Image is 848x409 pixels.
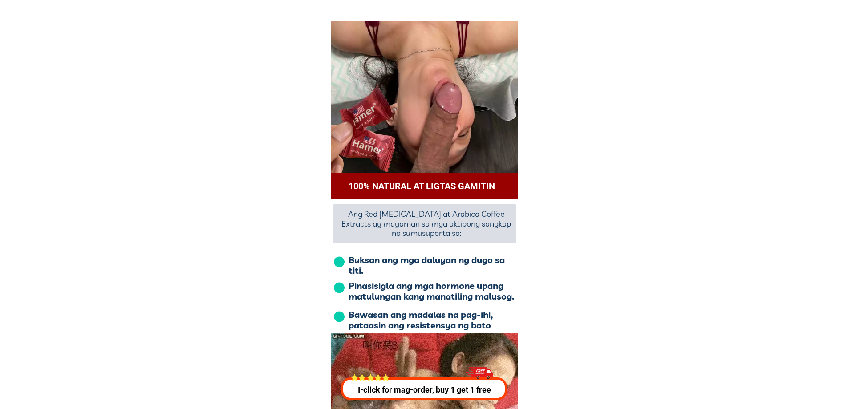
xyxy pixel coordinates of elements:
[349,280,515,302] font: Pinasisigla ang mga hormone upang matulungan kang manatiling malusog.
[349,254,505,276] font: Buksan ang mga daluyan ng dugo sa titi.
[357,385,491,394] font: I-click for mag-order, buy 1 get 1 free
[349,181,495,191] font: 100% natural at ligtas gamitin
[349,309,493,331] font: Bawasan ang madalas na pag-ihi, pataasin ang resistensya ng bato
[341,209,511,238] font: Ang Red [MEDICAL_DATA] at Arabica Coffee Extracts ay mayaman sa mga aktibong sangkap na sumusupor...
